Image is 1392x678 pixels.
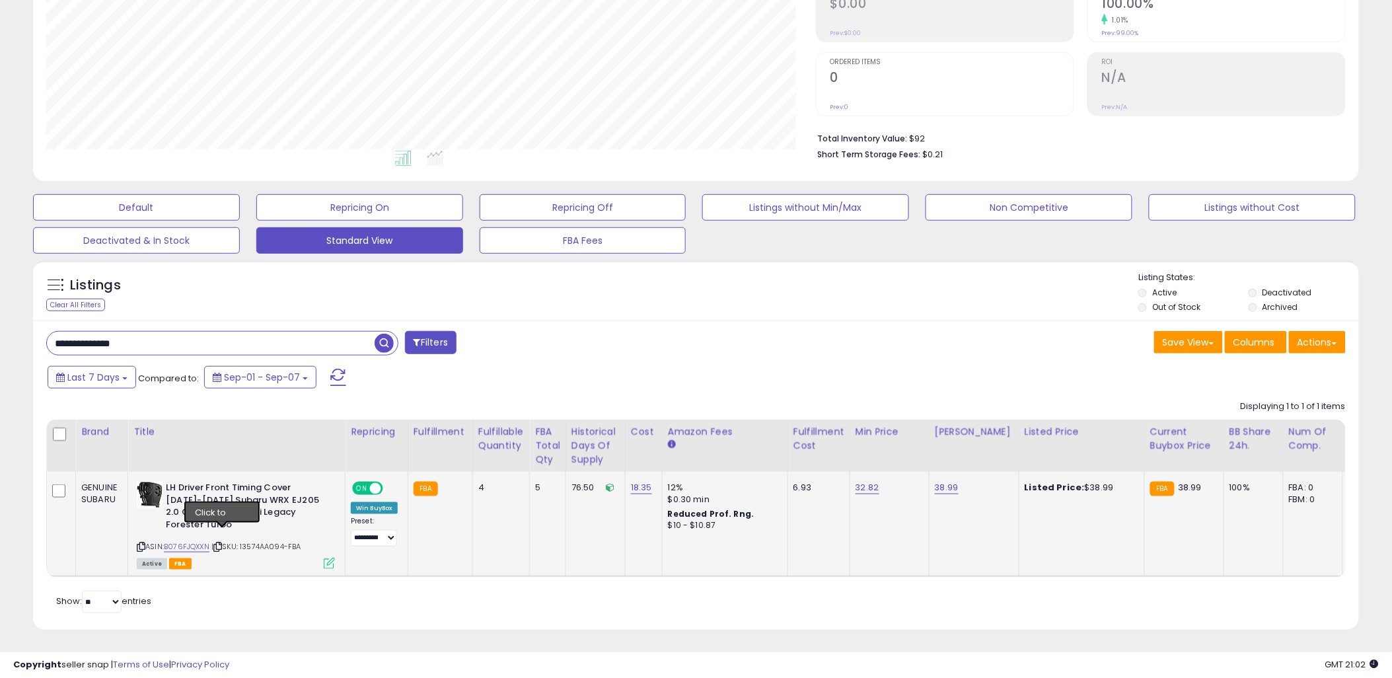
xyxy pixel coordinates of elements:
[1289,425,1337,453] div: Num of Comp.
[56,595,151,607] span: Show: entries
[935,481,959,494] a: 38.99
[48,366,136,389] button: Last 7 Days
[169,558,192,570] span: FBA
[818,130,1336,145] li: $92
[668,508,754,519] b: Reduced Prof. Rng.
[535,482,556,494] div: 5
[1229,425,1278,453] div: BB Share 24h.
[478,425,524,453] div: Fulfillable Quantity
[793,425,844,453] div: Fulfillment Cost
[926,194,1132,221] button: Non Competitive
[1138,272,1359,284] p: Listing States:
[46,299,105,311] div: Clear All Filters
[133,425,340,439] div: Title
[1154,331,1223,354] button: Save View
[211,541,301,552] span: | SKU: 13574AA094-FBA
[351,425,402,439] div: Repricing
[856,425,924,439] div: Min Price
[1102,103,1128,111] small: Prev: N/A
[1025,481,1085,494] b: Listed Price:
[256,194,463,221] button: Repricing On
[1149,194,1356,221] button: Listings without Cost
[164,541,209,552] a: B076FJQXXN
[81,425,122,439] div: Brand
[204,366,316,389] button: Sep-01 - Sep-07
[480,227,686,254] button: FBA Fees
[137,482,163,508] img: 51RNoI8HiKL._SL40_.jpg
[1233,336,1275,349] span: Columns
[1229,482,1273,494] div: 100%
[668,520,778,531] div: $10 - $10.87
[1263,301,1298,313] label: Archived
[1150,425,1218,453] div: Current Buybox Price
[81,482,118,506] div: GENUINE SUBARU
[923,148,943,161] span: $0.21
[480,194,686,221] button: Repricing Off
[830,103,849,111] small: Prev: 0
[1325,658,1379,671] span: 2025-09-15 21:02 GMT
[535,425,560,467] div: FBA Total Qty
[1025,482,1134,494] div: $38.99
[1152,301,1200,313] label: Out of Stock
[1150,482,1175,496] small: FBA
[33,194,240,221] button: Default
[70,276,121,295] h5: Listings
[818,149,921,160] b: Short Term Storage Fees:
[405,331,457,354] button: Filters
[1152,287,1177,298] label: Active
[113,658,169,671] a: Terms of Use
[1289,482,1333,494] div: FBA: 0
[381,483,402,494] span: OFF
[351,502,398,514] div: Win BuyBox
[856,481,879,494] a: 32.82
[166,482,326,534] b: LH Driver Front Timing Cover [DATE]-[DATE] Subaru WRX EJ205 2.0 Outer Genuine STi Legacy Forester...
[138,372,199,385] span: Compared to:
[1102,59,1345,66] span: ROI
[13,658,61,671] strong: Copyright
[478,482,519,494] div: 4
[1102,29,1139,37] small: Prev: 99.00%
[793,482,840,494] div: 6.93
[702,194,909,221] button: Listings without Min/Max
[1102,70,1345,88] h2: N/A
[137,482,335,568] div: ASIN:
[571,482,615,494] div: 76.50
[33,227,240,254] button: Deactivated & In Stock
[631,425,657,439] div: Cost
[1241,400,1346,413] div: Displaying 1 to 1 of 1 items
[668,482,778,494] div: 12%
[1289,494,1333,506] div: FBM: 0
[830,29,861,37] small: Prev: $0.00
[830,70,1074,88] h2: 0
[224,371,300,384] span: Sep-01 - Sep-07
[1025,425,1139,439] div: Listed Price
[1263,287,1312,298] label: Deactivated
[171,658,229,671] a: Privacy Policy
[13,659,229,671] div: seller snap | |
[668,494,778,506] div: $0.30 min
[668,439,676,451] small: Amazon Fees.
[256,227,463,254] button: Standard View
[1108,15,1129,25] small: 1.01%
[414,425,467,439] div: Fulfillment
[818,133,908,144] b: Total Inventory Value:
[935,425,1013,439] div: [PERSON_NAME]
[1225,331,1287,354] button: Columns
[353,483,370,494] span: ON
[137,558,167,570] span: All listings currently available for purchase on Amazon
[1289,331,1346,354] button: Actions
[571,425,620,467] div: Historical Days Of Supply
[1178,481,1202,494] span: 38.99
[351,517,398,546] div: Preset:
[668,425,782,439] div: Amazon Fees
[631,481,652,494] a: 18.35
[830,59,1074,66] span: Ordered Items
[67,371,120,384] span: Last 7 Days
[414,482,438,496] small: FBA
